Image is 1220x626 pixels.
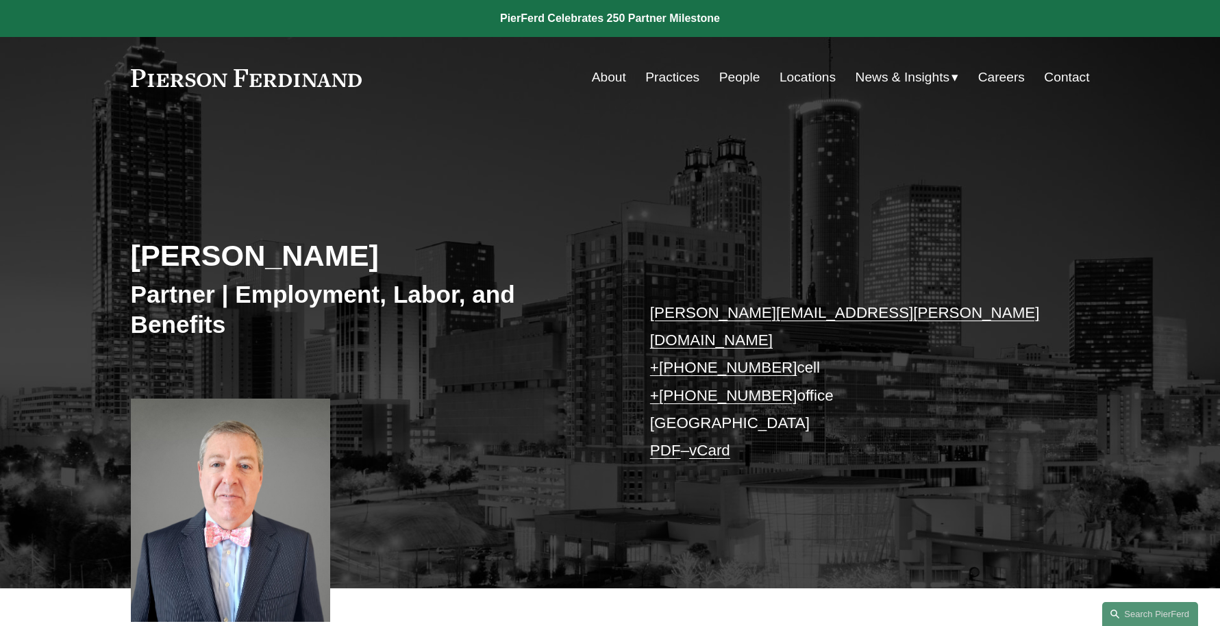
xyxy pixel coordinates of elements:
[645,64,699,90] a: Practices
[650,387,659,404] a: +
[592,64,626,90] a: About
[1102,602,1198,626] a: Search this site
[131,279,610,339] h3: Partner | Employment, Labor, and Benefits
[650,304,1040,349] a: [PERSON_NAME][EMAIL_ADDRESS][PERSON_NAME][DOMAIN_NAME]
[659,387,797,404] a: [PHONE_NUMBER]
[856,66,950,90] span: News & Insights
[659,359,797,376] a: [PHONE_NUMBER]
[131,238,610,273] h2: [PERSON_NAME]
[1044,64,1089,90] a: Contact
[650,442,681,459] a: PDF
[650,299,1049,465] p: cell office [GEOGRAPHIC_DATA] –
[856,64,959,90] a: folder dropdown
[689,442,730,459] a: vCard
[780,64,836,90] a: Locations
[978,64,1025,90] a: Careers
[650,359,659,376] a: +
[719,64,760,90] a: People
